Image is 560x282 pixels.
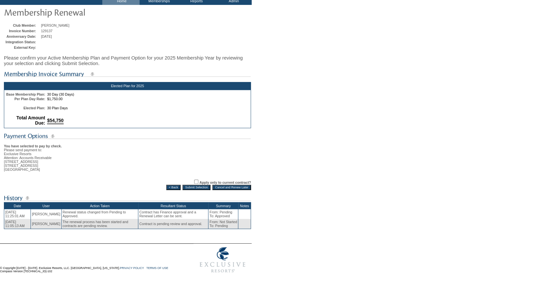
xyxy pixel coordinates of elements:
th: Date [4,202,31,209]
input: Submit Selection [182,185,210,190]
td: The renewal process has been started and contracts are pending review. [61,219,138,229]
td: 30 Day (30 Days) [46,92,249,96]
td: 30 Plan Days [46,106,249,110]
div: Please confirm your Active Membership Plan and Payment Option for your 2025 Membership Year by re... [4,52,251,69]
td: [PERSON_NAME] [31,219,62,229]
td: Club Member: [6,23,39,27]
b: Base Membership Plan: [6,92,45,96]
td: Integration Status: [6,40,39,44]
td: Renewal status changed from Pending to Approved. [61,209,138,219]
th: Notes [238,202,251,209]
b: Per Plan Day Rate: [14,97,45,101]
input: Cancel and Renew Later [212,185,251,190]
img: subTtlMembershipInvoiceSummary.gif [4,70,251,78]
td: Invoice Number: [6,29,39,33]
th: Summary [208,202,238,209]
td: From: Pending To: Approved [208,209,238,219]
img: Exclusive Resorts [193,244,252,276]
th: Action Taken [61,202,138,209]
td: [DATE] 11:05:13 AM [4,219,31,229]
b: You have selected to pay by check. [4,144,62,148]
span: 129137 [41,29,53,33]
a: TERMS OF USE [146,266,168,270]
td: From: Not Started To: Pending [208,219,238,229]
span: [DATE] [41,34,52,38]
th: User [31,202,62,209]
td: External Key: [6,46,39,49]
span: [PERSON_NAME] [41,23,69,27]
b: Total Amount Due: [17,115,45,126]
img: subTtlPaymentOptions.gif [4,132,251,140]
img: pgTtlMembershipRenewal.gif [4,6,134,19]
div: Elected Plan for 2025 [4,82,251,90]
div: Please send payment to: Exclusive Resorts Attention: Accounts Receivable [STREET_ADDRESS] [STREET... [4,140,251,171]
input: < Back [166,185,181,190]
label: Apply only to current contract? [199,181,251,184]
td: Contract has Finance approval and a Renewal Letter can be sent. [138,209,208,219]
td: $1,750.00 [46,97,249,101]
th: Resultant Status [138,202,208,209]
span: $54,750 [47,118,64,124]
td: Contract is pending review and approval. [138,219,208,229]
img: subTtlHistory.gif [4,194,251,202]
td: [PERSON_NAME] [31,209,62,219]
td: [DATE] 11:25:01 AM [4,209,31,219]
b: Elected Plan: [23,106,45,110]
a: PRIVACY POLICY [120,266,144,270]
td: Anniversary Date: [6,34,39,38]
